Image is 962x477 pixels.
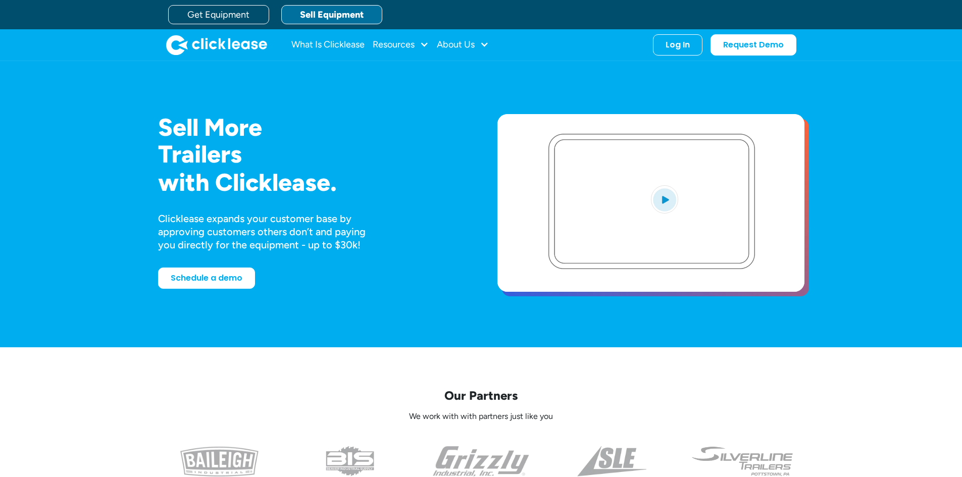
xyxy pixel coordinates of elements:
img: Blue play button logo on a light blue circular background [651,185,678,214]
a: What Is Clicklease [291,35,365,55]
img: the logo for beaver industrial supply [326,446,374,476]
a: Schedule a demo [158,268,255,289]
p: We work with with partners just like you [158,411,804,422]
img: the grizzly industrial inc logo [433,446,529,476]
a: Request Demo [711,34,796,56]
a: Get Equipment [168,5,269,24]
h1: with Clicklease. [158,169,465,196]
img: undefined [691,446,794,476]
h1: Sell More [158,114,465,141]
div: Log In [666,40,690,50]
a: Sell Equipment [281,5,382,24]
div: Clicklease expands your customer base by approving customers others don’t and paying you directly... [158,212,384,251]
img: baileigh logo [180,446,259,476]
p: Our Partners [158,388,804,403]
img: Clicklease logo [166,35,267,55]
img: a black and white photo of the side of a triangle [577,446,646,476]
h1: Trailers [158,141,465,168]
